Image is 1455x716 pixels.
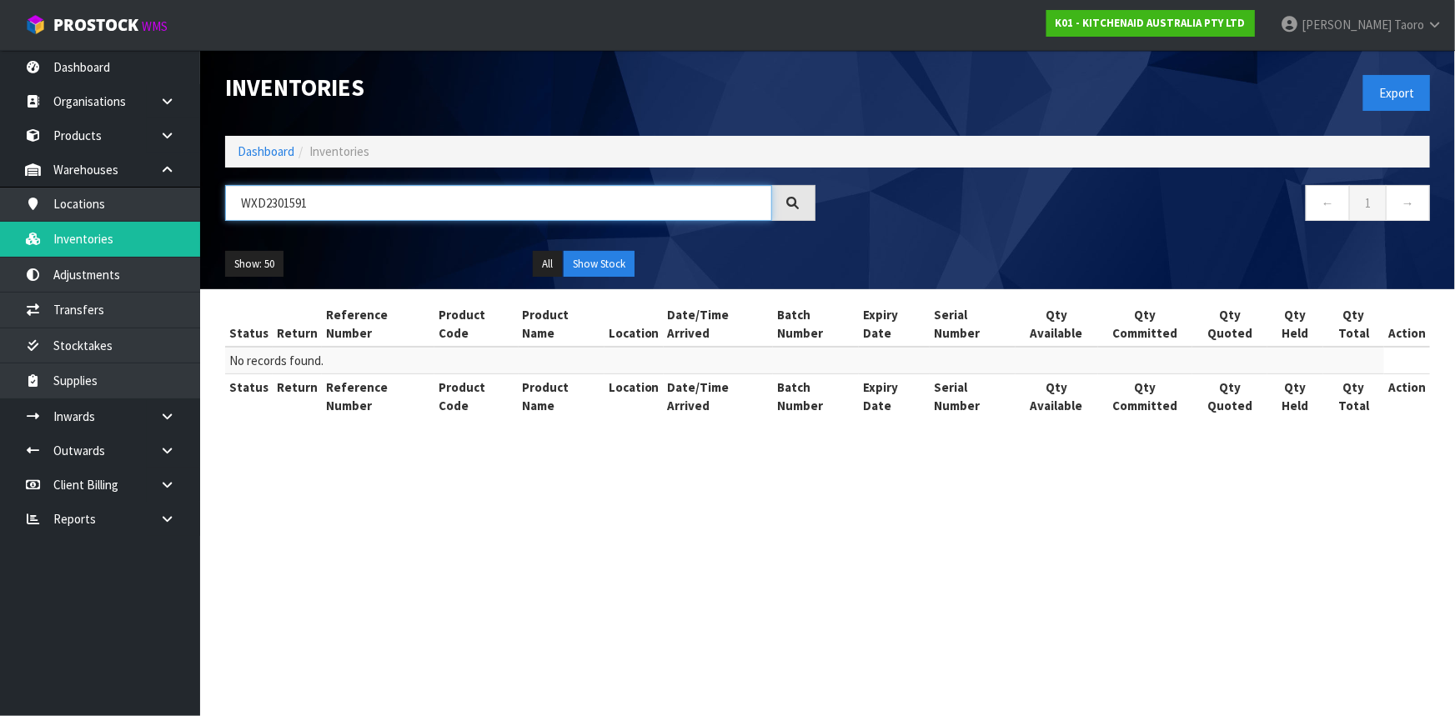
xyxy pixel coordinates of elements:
[225,374,273,418] th: Status
[1016,374,1098,418] th: Qty Available
[1192,302,1267,347] th: Qty Quoted
[238,143,294,159] a: Dashboard
[859,374,930,418] th: Expiry Date
[1306,185,1350,221] a: ←
[1384,374,1430,418] th: Action
[664,302,774,347] th: Date/Time Arrived
[773,302,859,347] th: Batch Number
[1267,302,1324,347] th: Qty Held
[1363,75,1430,111] button: Export
[273,374,322,418] th: Return
[1192,374,1267,418] th: Qty Quoted
[309,143,369,159] span: Inventories
[142,18,168,34] small: WMS
[773,374,859,418] th: Batch Number
[1394,17,1424,33] span: Taoro
[605,302,664,347] th: Location
[930,302,1016,347] th: Serial Number
[930,374,1016,418] th: Serial Number
[225,347,1384,374] td: No records found.
[25,14,46,35] img: cube-alt.png
[519,374,605,418] th: Product Name
[1016,302,1098,347] th: Qty Available
[225,251,283,278] button: Show: 50
[605,374,664,418] th: Location
[322,302,434,347] th: Reference Number
[273,302,322,347] th: Return
[1267,374,1324,418] th: Qty Held
[53,14,138,36] span: ProStock
[564,251,635,278] button: Show Stock
[1386,185,1430,221] a: →
[519,302,605,347] th: Product Name
[1323,374,1384,418] th: Qty Total
[1098,302,1193,347] th: Qty Committed
[664,374,774,418] th: Date/Time Arrived
[322,374,434,418] th: Reference Number
[1046,10,1255,37] a: K01 - KITCHENAID AUSTRALIA PTY LTD
[1349,185,1387,221] a: 1
[225,302,273,347] th: Status
[1056,16,1246,30] strong: K01 - KITCHENAID AUSTRALIA PTY LTD
[434,374,518,418] th: Product Code
[859,302,930,347] th: Expiry Date
[225,185,772,221] input: Search inventories
[1323,302,1384,347] th: Qty Total
[533,251,562,278] button: All
[1384,302,1430,347] th: Action
[840,185,1431,226] nav: Page navigation
[1098,374,1193,418] th: Qty Committed
[434,302,518,347] th: Product Code
[225,75,815,101] h1: Inventories
[1302,17,1392,33] span: [PERSON_NAME]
